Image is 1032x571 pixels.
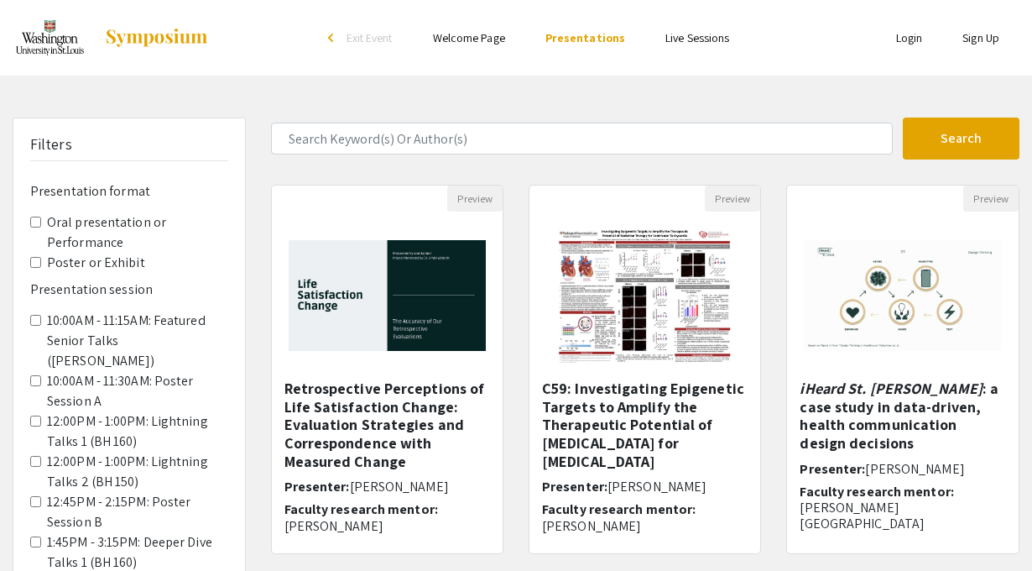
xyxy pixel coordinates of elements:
h5: Filters [30,135,72,154]
label: Poster or Exhibit [47,253,145,273]
div: Open Presentation <p>C59: Investigating Epigenetic Targets to Amplify the Therapeutic Potential o... [529,185,761,554]
label: 10:00AM - 11:15AM: Featured Senior Talks ([PERSON_NAME]) [47,311,228,371]
a: Sign Up [962,30,999,45]
img: <p>C59: Investigating Epigenetic Targets to Amplify the Therapeutic Potential of Radiation Therap... [541,212,748,380]
h6: Presenter: [284,479,490,495]
a: Spring 2024 Undergraduate Research Symposium [13,17,209,59]
span: Faculty research mentor: [542,500,696,518]
h6: Presentation format [30,183,228,199]
span: [PERSON_NAME] [607,478,706,495]
label: 12:45PM - 2:15PM: Poster Session B [47,492,228,532]
button: Preview [963,186,1019,212]
label: 12:00PM - 1:00PM: Lightning Talks 1 (BH 160) [47,411,228,452]
p: [PERSON_NAME] [542,518,748,534]
div: arrow_back_ios [328,33,338,43]
label: 10:00AM - 11:30AM: Poster Session A [47,371,228,411]
p: [PERSON_NAME][GEOGRAPHIC_DATA] [800,500,1005,532]
span: Exit Event [347,30,393,45]
div: Open Presentation <p><em style="color: rgb(0, 0, 0);">iHeard St. Louis</em><span style="color: rg... [786,185,1019,554]
h6: Presenter: [542,479,748,495]
span: Faculty research mentor: [800,483,953,500]
span: [PERSON_NAME] [865,460,964,478]
img: <p><em style="color: rgb(0, 0, 0);">iHeard St. Louis</em><span style="color: rgb(0, 0, 0);">: a c... [787,223,1018,368]
a: Live Sessions [665,30,729,45]
a: Welcome Page [433,30,505,45]
h5: : a case study in data-driven, health communication design decisions [800,380,1005,452]
input: Search Keyword(s) Or Author(s) [271,123,894,155]
em: iHeard St. [PERSON_NAME] [800,379,982,398]
span: [PERSON_NAME] [350,478,449,495]
h6: Presenter: [800,461,1005,477]
h6: Presentation session [30,281,228,297]
label: 12:00PM - 1:00PM: Lightning Talks 2 (BH 150) [47,452,228,492]
img: <p>Retrospective Perceptions of Life Satisfaction Change: Evaluation Strategies and Correspondenc... [272,223,503,368]
a: Presentations [545,30,625,45]
label: Oral presentation or Performance [47,212,228,253]
h5: C59: Investigating Epigenetic Targets to Amplify the Therapeutic Potential of [MEDICAL_DATA] for ... [542,380,748,470]
button: Preview [705,186,760,212]
button: Preview [447,186,503,212]
img: Spring 2024 Undergraduate Research Symposium [13,17,87,59]
button: Search [903,118,1019,160]
span: Faculty research mentor: [284,500,438,518]
h5: Retrospective Perceptions of Life Satisfaction Change: Evaluation Strategies and Correspondence w... [284,380,490,470]
div: Open Presentation <p>Retrospective Perceptions of Life Satisfaction Change: Evaluation Strategies... [271,185,503,554]
a: Login [896,30,923,45]
img: Symposium by ForagerOne [104,28,209,48]
p: [PERSON_NAME] [284,518,490,534]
